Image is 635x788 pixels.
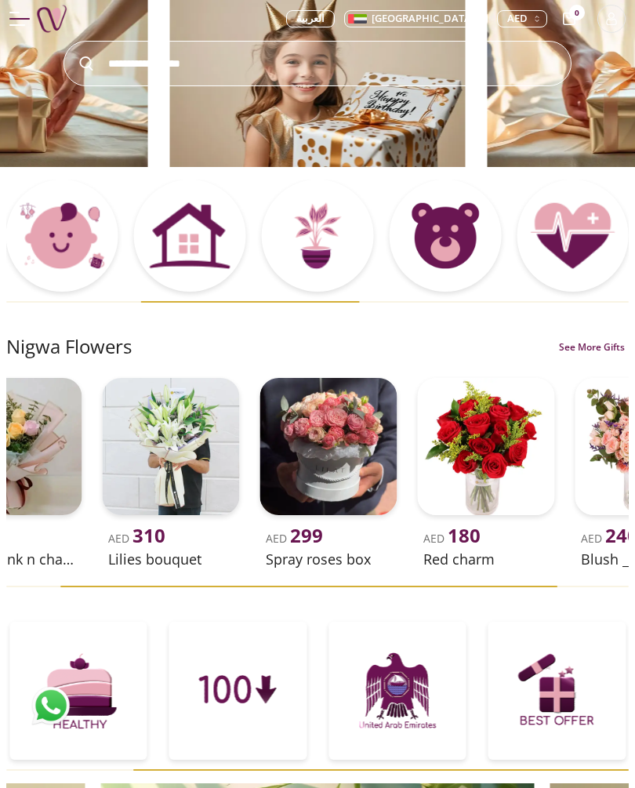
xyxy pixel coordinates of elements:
h2: Red charm [423,548,548,570]
img: Arabic_dztd3n.png [348,14,367,24]
input: Search [64,42,571,85]
a: Card Thumbnail [488,622,626,763]
button: cart-button [563,13,575,25]
span: AED [266,531,323,546]
button: Login [597,5,626,33]
span: [GEOGRAPHIC_DATA] [372,11,474,27]
a: See More Gifts [555,341,629,354]
a: Card Thumbnail [328,622,466,763]
a: Card Thumbnail [6,180,118,295]
a: Card Thumbnail [134,180,246,295]
span: 299 [290,522,323,548]
a: uae-gifts-Lilies BouquetAED 310Lilies bouquet [96,372,245,573]
img: uae-gifts-Red Charm [417,378,554,515]
a: uae-gifts-Spray roses BoxAED 299Spray roses box [253,372,403,573]
h2: Nigwa Flowers [6,334,132,359]
span: AED [108,531,165,546]
button: [GEOGRAPHIC_DATA] [344,10,488,27]
a: Card Thumbnail [262,180,374,295]
img: Nigwa-uae-gifts [36,3,67,34]
button: AED [497,10,547,27]
a: Card Thumbnail [517,180,629,295]
h2: Lilies bouquet [108,548,233,570]
span: العربية [296,11,325,27]
a: uae-gifts-Red CharmAED 180Red charm [411,372,561,573]
span: AED [423,531,481,546]
a: Card Thumbnail [389,180,501,295]
span: 180 [448,522,481,548]
img: uae-gifts-Spray roses Box [259,378,397,515]
span: 310 [132,522,165,548]
a: Card Thumbnail [169,622,307,763]
span: AED [507,11,528,27]
h2: Spray roses box [266,548,390,570]
img: uae-gifts-Lilies Bouquet [102,378,239,515]
img: whatsapp [31,686,71,725]
a: Card Thumbnail [9,622,147,763]
span: 0 [569,5,585,20]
